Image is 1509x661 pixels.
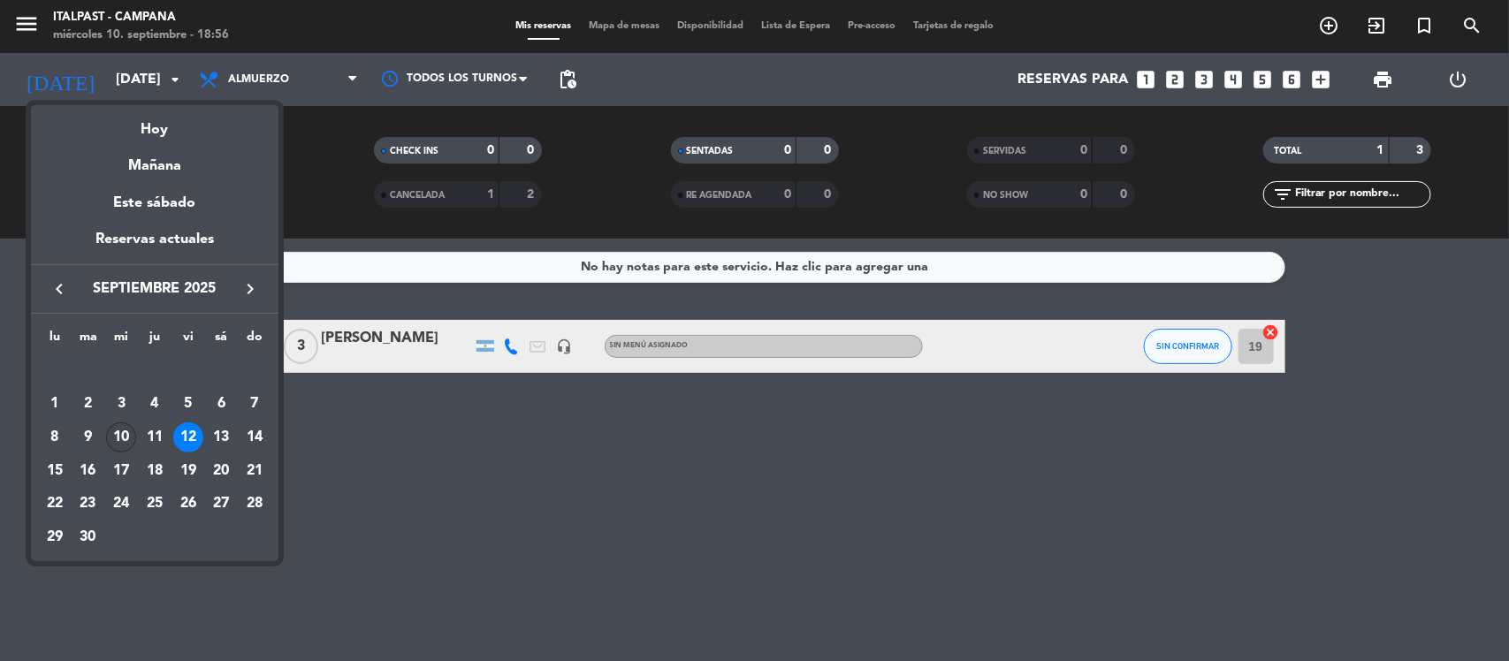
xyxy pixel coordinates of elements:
[38,327,72,354] th: lunes
[38,387,72,421] td: 1 de septiembre de 2025
[234,277,266,300] button: keyboard_arrow_right
[72,454,105,488] td: 16 de septiembre de 2025
[104,387,138,421] td: 3 de septiembre de 2025
[104,488,138,521] td: 24 de septiembre de 2025
[140,389,170,419] div: 4
[72,327,105,354] th: martes
[171,488,205,521] td: 26 de septiembre de 2025
[240,456,270,486] div: 21
[40,489,70,519] div: 22
[238,387,271,421] td: 7 de septiembre de 2025
[104,421,138,454] td: 10 de septiembre de 2025
[206,456,236,486] div: 20
[73,456,103,486] div: 16
[240,422,270,452] div: 14
[38,520,72,554] td: 29 de septiembre de 2025
[206,489,236,519] div: 27
[205,421,239,454] td: 13 de septiembre de 2025
[43,277,75,300] button: keyboard_arrow_left
[106,389,136,419] div: 3
[238,421,271,454] td: 14 de septiembre de 2025
[72,387,105,421] td: 2 de septiembre de 2025
[72,520,105,554] td: 30 de septiembre de 2025
[173,422,203,452] div: 12
[173,389,203,419] div: 5
[171,421,205,454] td: 12 de septiembre de 2025
[238,327,271,354] th: domingo
[49,278,70,300] i: keyboard_arrow_left
[205,327,239,354] th: sábado
[138,488,171,521] td: 25 de septiembre de 2025
[140,422,170,452] div: 11
[138,454,171,488] td: 18 de septiembre de 2025
[238,488,271,521] td: 28 de septiembre de 2025
[106,489,136,519] div: 24
[173,456,203,486] div: 19
[31,179,278,228] div: Este sábado
[38,454,72,488] td: 15 de septiembre de 2025
[138,387,171,421] td: 4 de septiembre de 2025
[73,389,103,419] div: 2
[171,327,205,354] th: viernes
[40,422,70,452] div: 8
[31,105,278,141] div: Hoy
[138,421,171,454] td: 11 de septiembre de 2025
[40,389,70,419] div: 1
[73,489,103,519] div: 23
[240,278,261,300] i: keyboard_arrow_right
[206,389,236,419] div: 6
[140,489,170,519] div: 25
[31,141,278,178] div: Mañana
[138,327,171,354] th: jueves
[171,387,205,421] td: 5 de septiembre de 2025
[205,387,239,421] td: 6 de septiembre de 2025
[72,488,105,521] td: 23 de septiembre de 2025
[106,422,136,452] div: 10
[238,454,271,488] td: 21 de septiembre de 2025
[240,489,270,519] div: 28
[171,454,205,488] td: 19 de septiembre de 2025
[40,456,70,486] div: 15
[72,421,105,454] td: 9 de septiembre de 2025
[73,422,103,452] div: 9
[75,277,234,300] span: septiembre 2025
[240,389,270,419] div: 7
[140,456,170,486] div: 18
[206,422,236,452] div: 13
[38,488,72,521] td: 22 de septiembre de 2025
[205,454,239,488] td: 20 de septiembre de 2025
[205,488,239,521] td: 27 de septiembre de 2025
[31,228,278,264] div: Reservas actuales
[38,421,72,454] td: 8 de septiembre de 2025
[38,354,271,388] td: SEP.
[104,327,138,354] th: miércoles
[73,522,103,552] div: 30
[173,489,203,519] div: 26
[104,454,138,488] td: 17 de septiembre de 2025
[40,522,70,552] div: 29
[106,456,136,486] div: 17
